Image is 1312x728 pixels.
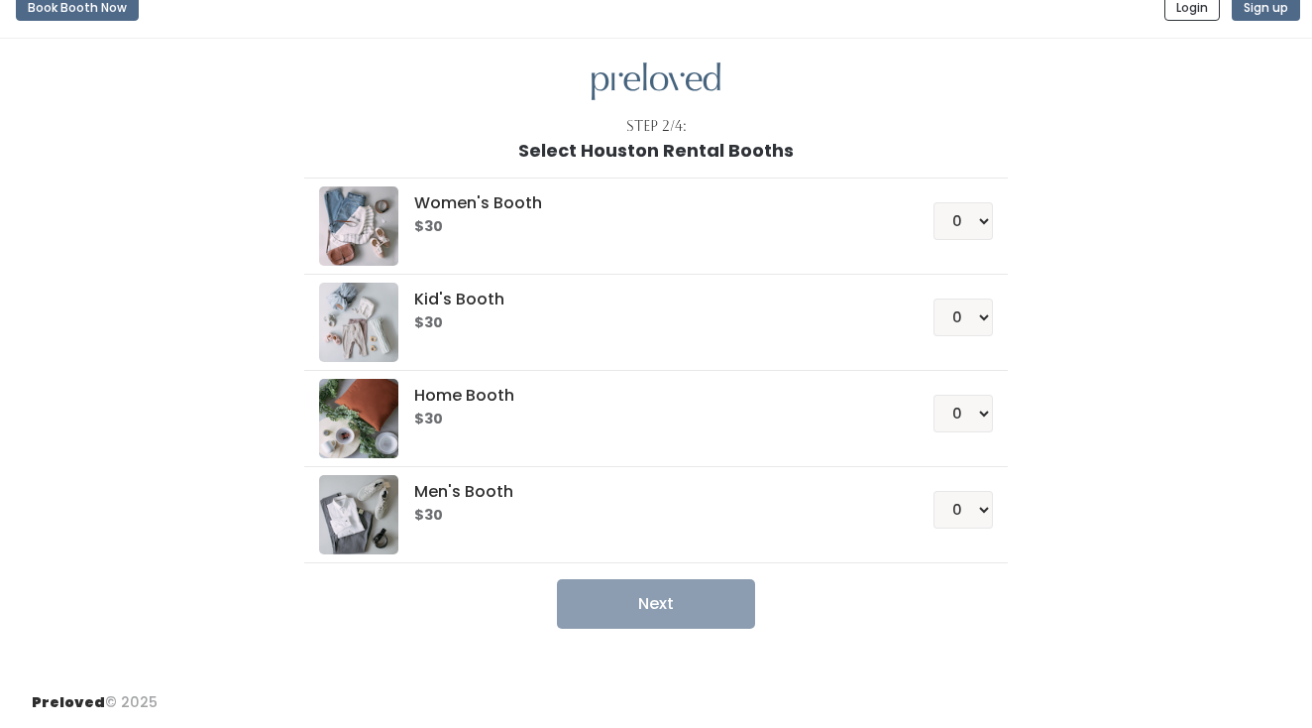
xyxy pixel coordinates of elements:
img: preloved logo [592,62,720,101]
img: preloved logo [319,379,398,458]
img: preloved logo [319,186,398,266]
h1: Select Houston Rental Booths [518,141,794,161]
h5: Kid's Booth [414,291,885,308]
h5: Men's Booth [414,483,885,501]
h6: $30 [414,412,885,427]
h6: $30 [414,219,885,235]
img: preloved logo [319,283,398,362]
h6: $30 [414,508,885,524]
button: Next [557,579,755,629]
h5: Home Booth [414,387,885,405]
div: © 2025 [32,676,158,713]
img: preloved logo [319,475,398,554]
h6: $30 [414,315,885,331]
span: Preloved [32,692,105,712]
div: Step 2/4: [626,116,687,137]
h5: Women's Booth [414,194,885,212]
